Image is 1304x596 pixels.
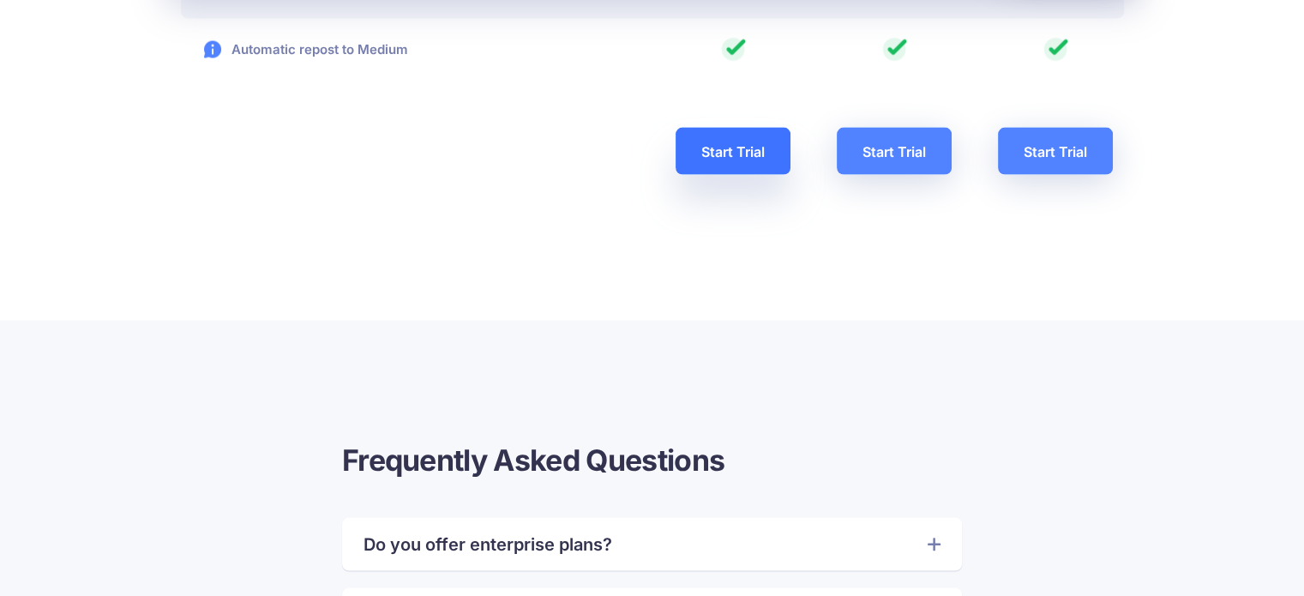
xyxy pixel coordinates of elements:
[342,441,962,479] h3: Frequently Asked Questions
[837,128,952,175] a: Start Trial
[998,128,1113,175] a: Start Trial
[364,531,940,558] a: Do you offer enterprise plans?
[676,128,790,175] a: Start Trial
[181,39,408,60] p: Automatic repost to Medium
